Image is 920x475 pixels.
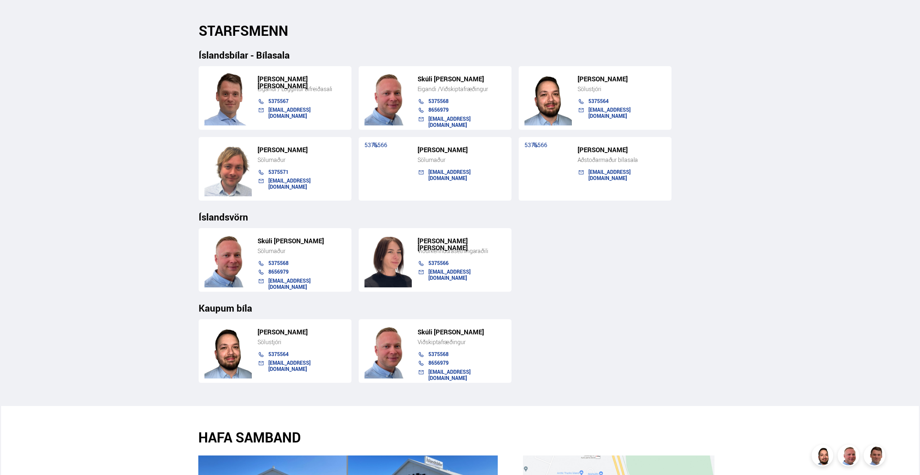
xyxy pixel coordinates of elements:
a: 8656979 [268,268,289,275]
div: Eigandi / [418,85,506,93]
img: TiAwD7vhpwHUHg8j.png [364,233,412,287]
img: FbJEzSuNWCJXmdc-.webp [204,71,252,125]
div: Viðurkenndur [418,247,506,254]
h5: Skúli [PERSON_NAME] [258,237,346,244]
a: 8656979 [428,359,449,366]
a: [EMAIL_ADDRESS][DOMAIN_NAME] [428,168,471,181]
img: m7PZdWzYfFvz2vuk.png [204,233,252,287]
a: [EMAIL_ADDRESS][DOMAIN_NAME] [428,268,471,281]
img: m7PZdWzYfFvz2vuk.png [364,324,412,378]
button: Open LiveChat chat widget [6,3,27,25]
h5: [PERSON_NAME] [578,76,666,82]
h2: STARFSMENN [199,22,722,39]
div: Aðstoðarmaður bílasala [578,156,666,163]
a: [EMAIL_ADDRESS][DOMAIN_NAME] [268,277,311,290]
h3: Íslandsbílar - Bílasala [199,50,722,60]
a: 8656979 [428,106,449,113]
h3: Íslandsvörn [199,211,722,222]
img: SZ4H-t_Copy_of_C.png [204,142,252,196]
span: Viðskiptafræðingur [440,85,488,93]
a: 5375566 [428,260,449,266]
h5: [PERSON_NAME] [578,146,666,153]
a: [EMAIL_ADDRESS][DOMAIN_NAME] [428,115,471,128]
h2: HAFA SAMBAND [198,429,498,445]
img: siFngHWaQ9KaOqBr.png [839,446,860,467]
a: 5375571 [268,168,289,175]
img: nhp88E3Fdnt1Opn2.png [813,446,834,467]
a: 5375568 [428,351,449,358]
div: Sölumaður [258,156,346,163]
img: FbJEzSuNWCJXmdc-.webp [865,446,886,467]
div: Sölustjóri [258,338,346,346]
a: 5375568 [268,260,289,266]
a: [EMAIL_ADDRESS][DOMAIN_NAME] [428,368,471,381]
a: 5375568 [428,98,449,104]
h5: [PERSON_NAME] [PERSON_NAME] [418,237,506,251]
h3: Kaupum bíla [199,303,722,313]
img: nhp88E3Fdnt1Opn2.png [524,71,572,125]
div: Sölumaður [258,247,346,254]
a: 5375566 [524,141,547,149]
h5: [PERSON_NAME] [PERSON_NAME] [258,76,346,89]
h5: [PERSON_NAME] [418,146,506,153]
img: nhp88E3Fdnt1Opn2.png [204,324,252,378]
img: siFngHWaQ9KaOqBr.png [364,71,412,125]
a: [EMAIL_ADDRESS][DOMAIN_NAME] [268,359,311,372]
div: Sölustjóri [578,85,666,93]
a: 5375564 [588,98,609,104]
a: [EMAIL_ADDRESS][DOMAIN_NAME] [588,168,631,181]
div: Eigandi / Löggiltur bifreiðasali [258,85,346,93]
a: [EMAIL_ADDRESS][DOMAIN_NAME] [588,106,631,119]
h5: [PERSON_NAME] [258,329,346,335]
span: Viðskiptafræðingur [418,338,466,346]
a: 5375566 [364,141,387,149]
span: ásetningaraðili [451,247,488,255]
h5: Skúli [PERSON_NAME] [418,76,506,82]
a: [EMAIL_ADDRESS][DOMAIN_NAME] [268,106,311,119]
a: [EMAIL_ADDRESS][DOMAIN_NAME] [268,177,311,190]
h5: Skúli [PERSON_NAME] [418,329,506,335]
a: 5375564 [268,351,289,358]
a: 5375567 [268,98,289,104]
div: Sölumaður [418,156,506,163]
h5: [PERSON_NAME] [258,146,346,153]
